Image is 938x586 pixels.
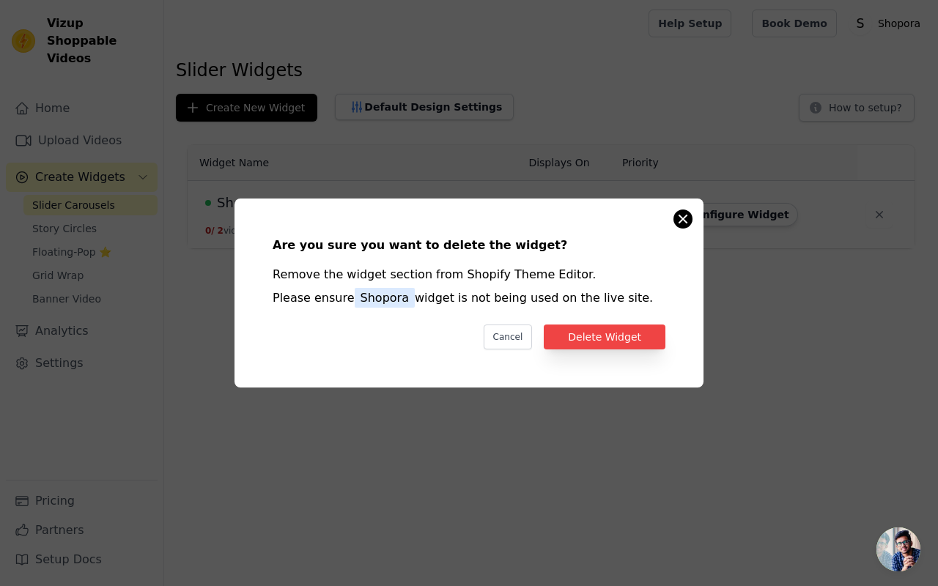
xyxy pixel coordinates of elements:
button: Delete Widget [544,324,665,349]
button: Close modal [674,210,692,228]
button: Cancel [484,324,533,349]
div: Please ensure widget is not being used on the live site. [273,289,665,307]
div: Are you sure you want to delete the widget? [273,237,665,254]
a: Open chat [876,527,920,571]
span: Shopora [355,288,415,308]
div: Remove the widget section from Shopify Theme Editor. [273,266,665,283]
